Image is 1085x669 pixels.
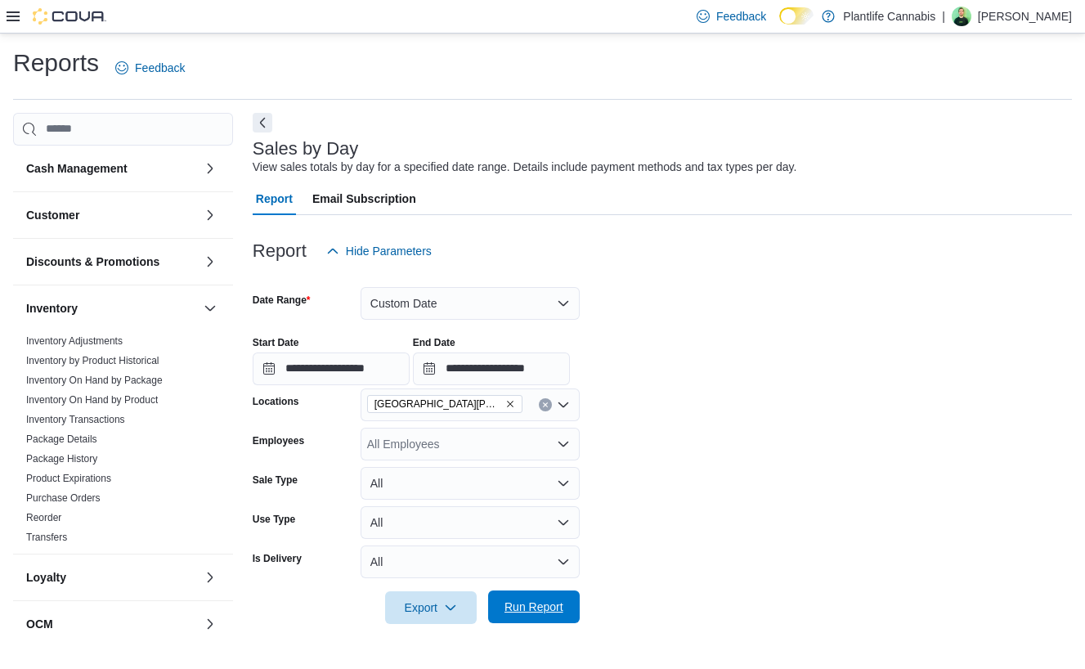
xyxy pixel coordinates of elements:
span: Run Report [504,599,563,615]
button: OCM [26,616,197,632]
span: Product Expirations [26,472,111,485]
a: Inventory On Hand by Package [26,375,163,386]
button: All [361,546,580,578]
button: Open list of options [557,438,570,451]
button: Loyalty [200,568,220,587]
button: Next [253,113,272,132]
h3: OCM [26,616,53,632]
button: Inventory [26,300,197,317]
span: [GEOGRAPHIC_DATA][PERSON_NAME] [374,396,502,412]
button: Open list of options [557,398,570,411]
button: Discounts & Promotions [200,252,220,272]
a: Inventory Adjustments [26,335,123,347]
span: St. Albert - Erin Ridge [367,395,522,413]
p: | [942,7,945,26]
label: Locations [253,395,299,408]
span: Feedback [716,8,766,25]
span: Inventory Adjustments [26,334,123,348]
a: Feedback [109,52,191,84]
div: Inventory [13,331,233,554]
button: OCM [200,614,220,634]
span: Inventory by Product Historical [26,354,159,367]
span: Package Details [26,433,97,446]
input: Press the down key to open a popover containing a calendar. [253,352,410,385]
button: Loyalty [26,569,197,586]
h1: Reports [13,47,99,79]
button: Customer [200,205,220,225]
label: Start Date [253,336,299,349]
h3: Discounts & Promotions [26,254,159,270]
button: Custom Date [361,287,580,320]
label: Date Range [253,294,311,307]
span: Purchase Orders [26,492,101,505]
span: Feedback [135,60,185,76]
button: Run Report [488,590,580,623]
h3: Sales by Day [253,139,359,159]
button: Inventory [200,299,220,318]
button: Customer [26,207,197,223]
label: Employees [253,434,304,447]
p: Plantlife Cannabis [843,7,935,26]
a: Purchase Orders [26,492,101,504]
span: Email Subscription [312,182,416,215]
span: Inventory Transactions [26,413,125,426]
a: Product Expirations [26,473,111,484]
button: Remove St. Albert - Erin Ridge from selection in this group [505,399,515,409]
a: Reorder [26,512,61,523]
a: Transfers [26,532,67,543]
a: Inventory On Hand by Product [26,394,158,406]
span: Package History [26,452,97,465]
input: Press the down key to open a popover containing a calendar. [413,352,570,385]
label: Is Delivery [253,552,302,565]
a: Package Details [26,433,97,445]
button: Discounts & Promotions [26,254,197,270]
button: Cash Management [26,160,197,177]
a: Inventory Transactions [26,414,125,425]
button: All [361,467,580,500]
button: Hide Parameters [320,235,438,267]
label: Use Type [253,513,295,526]
button: Clear input [539,398,552,411]
h3: Inventory [26,300,78,317]
button: Export [385,591,477,624]
h3: Report [253,241,307,261]
span: Report [256,182,293,215]
div: Brad Christensen [952,7,971,26]
span: Inventory On Hand by Product [26,393,158,406]
span: Reorder [26,511,61,524]
span: Hide Parameters [346,243,432,259]
span: Inventory On Hand by Package [26,374,163,387]
button: Cash Management [200,159,220,178]
img: Cova [33,8,106,25]
span: Export [395,591,467,624]
label: End Date [413,336,455,349]
h3: Customer [26,207,79,223]
h3: Loyalty [26,569,66,586]
p: [PERSON_NAME] [978,7,1072,26]
div: View sales totals by day for a specified date range. Details include payment methods and tax type... [253,159,797,176]
a: Inventory by Product Historical [26,355,159,366]
label: Sale Type [253,474,298,487]
input: Dark Mode [779,7,814,25]
span: Transfers [26,531,67,544]
h3: Cash Management [26,160,128,177]
button: All [361,506,580,539]
a: Package History [26,453,97,465]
